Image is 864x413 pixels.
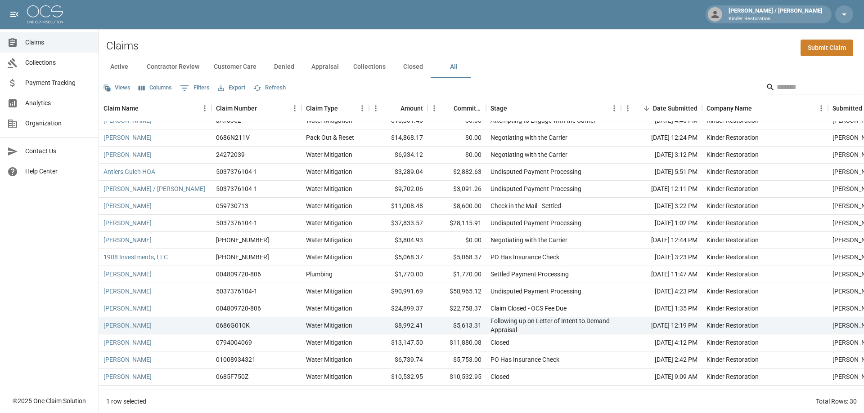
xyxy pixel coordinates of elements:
[306,253,352,262] div: Water Mitigation
[103,218,152,227] a: [PERSON_NAME]
[427,96,486,121] div: Committed Amount
[103,133,152,142] a: [PERSON_NAME]
[103,321,152,330] a: [PERSON_NAME]
[25,38,91,47] span: Claims
[490,96,507,121] div: Stage
[207,56,264,78] button: Customer Care
[400,96,423,121] div: Amount
[216,201,248,210] div: 059730713
[139,56,207,78] button: Contractor Review
[427,129,486,147] div: $0.00
[706,389,759,398] div: Kinder Restoration
[621,147,702,164] div: [DATE] 3:12 PM
[369,283,427,300] div: $90,991.69
[369,232,427,249] div: $3,804.93
[306,218,352,227] div: Water Mitigation
[304,56,346,78] button: Appraisal
[490,316,616,334] div: Following up on Letter of Intent to Demand Appraisal
[306,96,338,121] div: Claim Type
[257,102,270,115] button: Sort
[427,351,486,369] div: $5,753.00
[178,81,212,95] button: Show filters
[427,102,441,115] button: Menu
[103,184,205,193] a: [PERSON_NAME] / [PERSON_NAME]
[706,150,759,159] div: Kinder Restoration
[251,81,288,95] button: Refresh
[706,235,759,244] div: Kinder Restoration
[706,201,759,210] div: Kinder Restoration
[103,235,152,244] a: [PERSON_NAME]
[369,351,427,369] div: $6,739.74
[99,96,211,121] div: Claim Name
[706,321,759,330] div: Kinder Restoration
[103,167,155,176] a: Antlers Gulch HOA
[427,181,486,198] div: $3,091.26
[216,270,261,279] div: 004809720-806
[306,150,352,159] div: Water Mitigation
[216,184,257,193] div: 5037376104-1
[441,102,454,115] button: Sort
[490,389,596,398] div: Attempting to Engage with the Carrier
[369,215,427,232] div: $37,833.57
[369,334,427,351] div: $13,147.50
[369,300,427,317] div: $24,899.37
[507,102,520,115] button: Sort
[490,304,567,313] div: Claim Closed - OCS Fee Due
[106,40,139,53] h2: Claims
[621,334,702,351] div: [DATE] 4:12 PM
[490,287,581,296] div: Undisputed Payment Processing
[99,56,864,78] div: dynamic tabs
[369,129,427,147] div: $14,868.17
[369,386,427,403] div: $43,360.70
[103,389,152,398] a: [PERSON_NAME]
[621,129,702,147] div: [DATE] 12:24 PM
[216,253,269,262] div: 300-0340006-2025
[136,81,174,95] button: Select columns
[216,338,252,347] div: 0794004069
[25,167,91,176] span: Help Center
[216,218,257,227] div: 5037376104-1
[369,317,427,334] div: $8,992.41
[814,102,828,115] button: Menu
[427,198,486,215] div: $8,600.00
[725,6,826,22] div: [PERSON_NAME] / [PERSON_NAME]
[369,198,427,215] div: $11,008.48
[103,304,152,313] a: [PERSON_NAME]
[816,397,857,406] div: Total Rows: 30
[25,119,91,128] span: Organization
[106,397,146,406] div: 1 row selected
[216,304,261,313] div: 004809720-806
[5,5,23,23] button: open drawer
[264,56,304,78] button: Denied
[306,321,352,330] div: Water Mitigation
[101,81,133,95] button: Views
[216,96,257,121] div: Claim Number
[211,96,301,121] div: Claim Number
[427,334,486,351] div: $11,880.08
[706,338,759,347] div: Kinder Restoration
[766,80,862,96] div: Search
[216,389,245,398] div: Co009271
[369,266,427,283] div: $1,770.00
[427,215,486,232] div: $28,115.91
[490,355,559,364] div: PO Has Insurance Check
[103,96,139,121] div: Claim Name
[490,253,559,262] div: PO Has Insurance Check
[706,96,752,121] div: Company Name
[301,96,369,121] div: Claim Type
[216,150,245,159] div: 24272039
[216,287,257,296] div: 5037376104-1
[25,78,91,88] span: Payment Tracking
[706,287,759,296] div: Kinder Restoration
[706,167,759,176] div: Kinder Restoration
[427,369,486,386] div: $10,532.95
[706,218,759,227] div: Kinder Restoration
[103,287,152,296] a: [PERSON_NAME]
[427,147,486,164] div: $0.00
[490,184,581,193] div: Undisputed Payment Processing
[25,147,91,156] span: Contact Us
[306,201,352,210] div: Water Mitigation
[103,270,152,279] a: [PERSON_NAME]
[490,133,567,142] div: Negotiating with the Carrier
[139,102,151,115] button: Sort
